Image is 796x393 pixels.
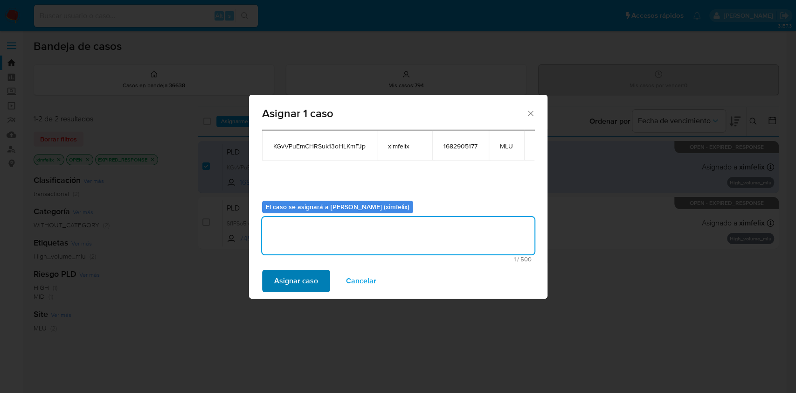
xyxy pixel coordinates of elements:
button: Asignar caso [262,270,330,292]
span: Asignar 1 caso [262,108,526,119]
span: Cancelar [346,271,376,291]
button: Cerrar ventana [526,109,534,117]
button: Cancelar [334,270,388,292]
span: ximfelix [388,142,421,150]
span: KGvVPuEmCHRSuk13oHLKmFJp [273,142,366,150]
div: assign-modal [249,95,547,299]
b: El caso se asignará a [PERSON_NAME] (ximfelix) [266,202,409,211]
span: Máximo 500 caracteres [265,256,532,262]
span: MLU [500,142,513,150]
span: 1682905177 [443,142,478,150]
span: Asignar caso [274,271,318,291]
